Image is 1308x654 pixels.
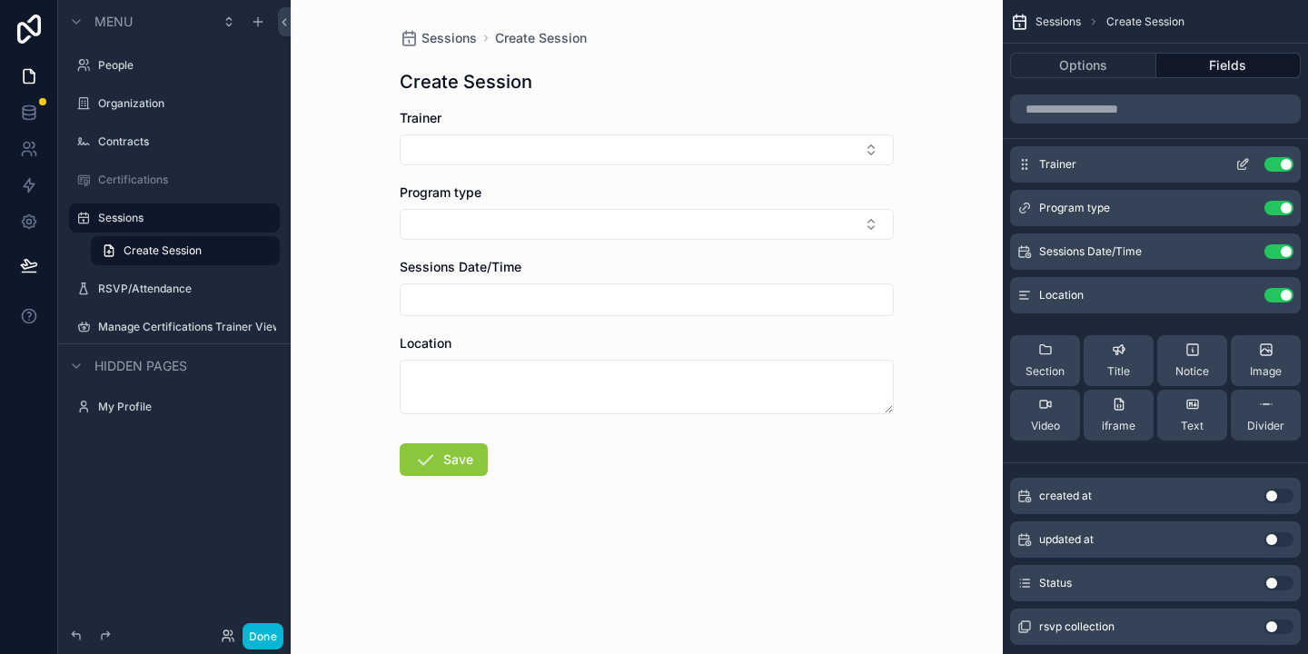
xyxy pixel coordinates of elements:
[1010,53,1156,78] button: Options
[400,335,451,351] span: Location
[1157,390,1227,441] button: Text
[1039,244,1142,259] span: Sessions Date/Time
[98,282,276,296] label: RSVP/Attendance
[1035,15,1081,29] span: Sessions
[1039,288,1084,302] span: Location
[1250,364,1282,379] span: Image
[1156,53,1302,78] button: Fields
[98,58,276,73] label: People
[1175,364,1209,379] span: Notice
[1026,364,1065,379] span: Section
[1231,335,1301,386] button: Image
[94,357,187,375] span: Hidden pages
[1084,390,1154,441] button: iframe
[1102,419,1135,433] span: iframe
[1157,335,1227,386] button: Notice
[400,134,894,165] button: Select Button
[1039,157,1076,172] span: Trainer
[1010,390,1080,441] button: Video
[1107,364,1130,379] span: Title
[400,259,521,274] span: Sessions Date/Time
[243,623,283,649] button: Done
[1231,390,1301,441] button: Divider
[98,211,269,225] label: Sessions
[1039,532,1094,547] span: updated at
[98,96,276,111] label: Organization
[1031,419,1060,433] span: Video
[1181,419,1204,433] span: Text
[400,209,894,240] button: Select Button
[400,184,481,200] span: Program type
[400,110,441,125] span: Trainer
[94,13,133,31] span: Menu
[1039,619,1115,634] span: rsvp collection
[124,243,202,258] span: Create Session
[1106,15,1184,29] span: Create Session
[1084,335,1154,386] button: Title
[400,69,532,94] h1: Create Session
[98,173,276,187] label: Certifications
[91,236,280,265] a: Create Session
[1039,489,1092,503] span: created at
[1039,201,1110,215] span: Program type
[1247,419,1284,433] span: Divider
[400,29,477,47] a: Sessions
[98,134,276,149] label: Contracts
[421,29,477,47] span: Sessions
[98,320,276,334] label: Manage Certifications Trainer View
[400,443,488,476] button: Save
[1039,576,1072,590] span: Status
[98,400,276,414] label: My Profile
[1010,335,1080,386] button: Section
[495,29,587,47] a: Create Session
